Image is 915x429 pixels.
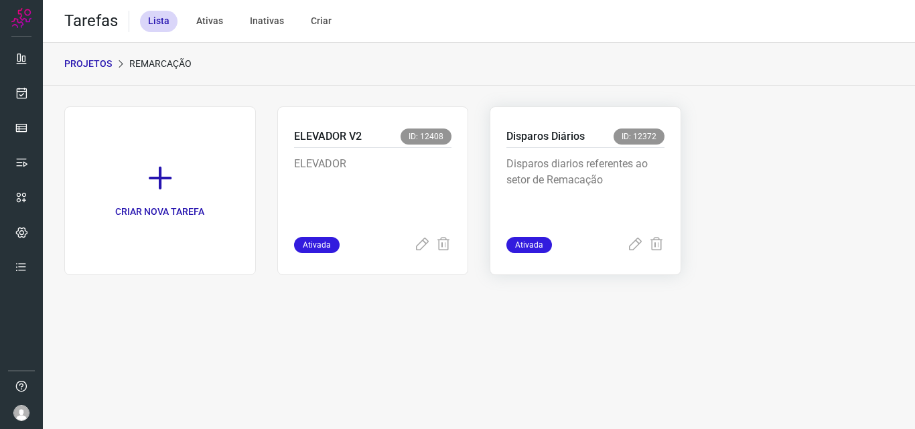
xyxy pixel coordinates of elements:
[242,11,292,32] div: Inativas
[294,237,340,253] span: Ativada
[140,11,178,32] div: Lista
[64,57,112,71] p: PROJETOS
[64,106,256,275] a: CRIAR NOVA TAREFA
[11,8,31,28] img: Logo
[401,128,451,145] span: ID: 12408
[129,57,192,71] p: Remarcação
[506,128,585,145] p: Disparos Diários
[506,156,664,223] p: Disparos diarios referentes ao setor de Remacação
[506,237,552,253] span: Ativada
[64,11,118,31] h2: Tarefas
[294,128,362,145] p: ELEVADOR V2
[115,205,204,219] p: CRIAR NOVA TAREFA
[13,405,29,421] img: avatar-user-boy.jpg
[614,128,664,145] span: ID: 12372
[188,11,231,32] div: Ativas
[294,156,452,223] p: ELEVADOR
[303,11,340,32] div: Criar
